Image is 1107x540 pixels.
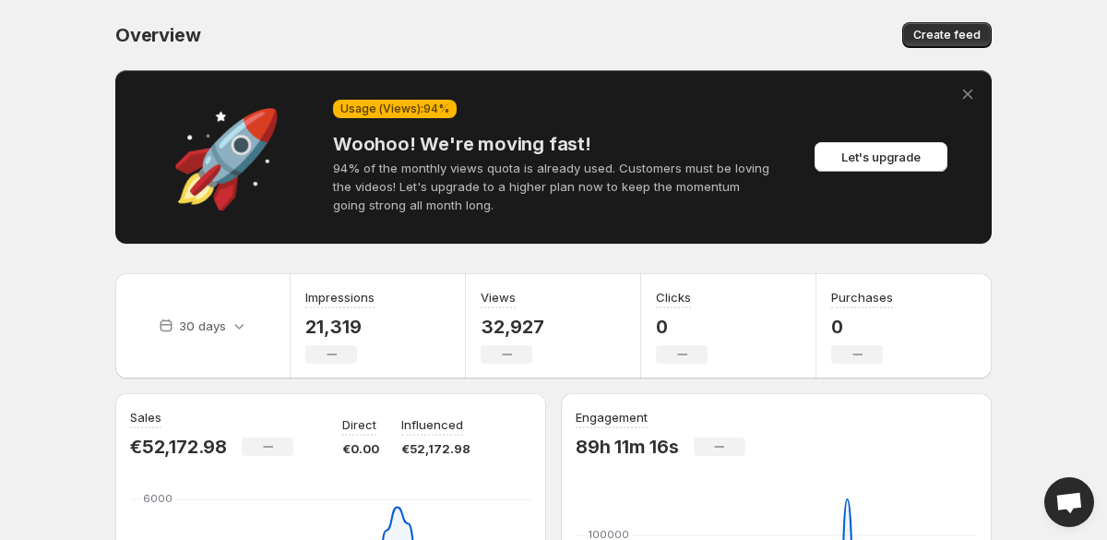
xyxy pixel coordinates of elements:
[656,316,708,338] p: 0
[342,439,379,458] p: €0.00
[333,159,774,214] p: 94% of the monthly views quota is already used. Customers must be loving the videos! Let's upgrad...
[831,316,893,338] p: 0
[130,408,161,426] h3: Sales
[143,492,173,505] text: 6000
[902,22,992,48] button: Create feed
[913,28,981,42] span: Create feed
[831,288,893,306] h3: Purchases
[305,288,375,306] h3: Impressions
[305,316,375,338] p: 21,319
[401,415,463,434] p: Influenced
[815,142,947,172] button: Let's upgrade
[841,148,921,166] span: Let's upgrade
[481,316,544,338] p: 32,927
[576,408,648,426] h3: Engagement
[115,24,200,46] span: Overview
[130,436,227,458] p: €52,172.98
[333,133,774,155] h4: Woohoo! We're moving fast!
[576,436,679,458] p: 89h 11m 16s
[134,148,318,166] div: 🚀
[333,100,457,118] div: Usage (Views): 94 %
[656,288,691,306] h3: Clicks
[342,415,376,434] p: Direct
[1044,477,1094,527] div: Open chat
[401,439,470,458] p: €52,172.98
[179,317,226,335] p: 30 days
[481,288,516,306] h3: Views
